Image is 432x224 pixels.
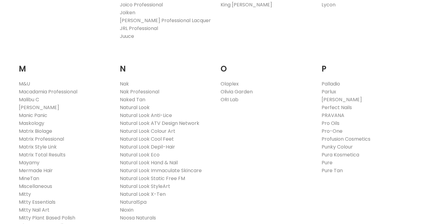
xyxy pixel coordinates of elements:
a: Punky Colour [322,143,353,150]
a: Naked Tan [120,96,145,103]
a: Profusion Cosmetics [322,135,370,142]
a: [PERSON_NAME] [322,96,362,103]
a: Natural Look ATV Design Network [120,120,199,127]
a: Natural Look Hand & Nail [120,159,178,166]
h2: N [120,55,212,75]
a: Natural Look X-Ten [120,191,166,198]
a: Matrix Total Results [19,151,66,158]
a: Maskology [19,120,44,127]
a: Natural Look Static Free FM [120,175,185,182]
a: Pro-One [322,128,343,135]
a: Natural Look Eco [120,151,160,158]
a: [PERSON_NAME] Professional Lacquer [120,17,211,24]
a: JRL Professional [120,25,158,32]
a: Olaplex [221,80,239,87]
a: Natural Look Depil-Hair [120,143,175,150]
a: M&U [19,80,30,87]
a: Pure Tan [322,167,343,174]
a: Parlux [322,88,336,95]
a: King [PERSON_NAME] [221,1,272,8]
a: Malibu C [19,96,39,103]
a: NaturalSpa [120,199,147,206]
a: Pure [322,159,332,166]
a: Mitty Essentials [19,199,56,206]
a: Natural Look Anti-Lice [120,112,172,119]
a: Perfect Nails [322,104,352,111]
a: Nak [120,80,129,87]
a: Nak Professional [120,88,159,95]
a: Matrix Professional [19,135,64,142]
a: Pura Kosmetica [322,151,359,158]
a: Juuce [120,33,134,40]
a: PRAVANA [322,112,344,119]
a: ORI Lab [221,96,238,103]
a: Natural Look [120,104,150,111]
a: Manic Panic [19,112,47,119]
a: Mayamy [19,159,39,166]
a: Mermade Hair [19,167,53,174]
a: Olivia Garden [221,88,253,95]
a: Joiken [120,9,135,16]
a: Matrix Biolage [19,128,52,135]
h2: P [322,55,413,75]
a: MineTan [19,175,39,182]
a: [PERSON_NAME] [19,104,59,111]
h2: M [19,55,111,75]
a: Noosa Naturals [120,214,156,221]
a: Natural Look Cool Feet [120,135,174,142]
a: Matrix Style Link [19,143,57,150]
a: Nioxin [120,206,133,213]
a: Macadamia Professional [19,88,77,95]
a: Natural Look StyleArt [120,183,170,190]
a: Miscellaneous [19,183,52,190]
a: Lycon [322,1,336,8]
a: Palladio [322,80,340,87]
h2: O [221,55,312,75]
a: Natural Look Colour Art [120,128,175,135]
a: Pro Oils [322,120,339,127]
a: Mitty [19,191,31,198]
a: Joico Professional [120,1,163,8]
a: Mitty Plant Based Polish [19,214,75,221]
a: Mitty Nail Art [19,206,49,213]
a: Natural Look Immaculate Skincare [120,167,202,174]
